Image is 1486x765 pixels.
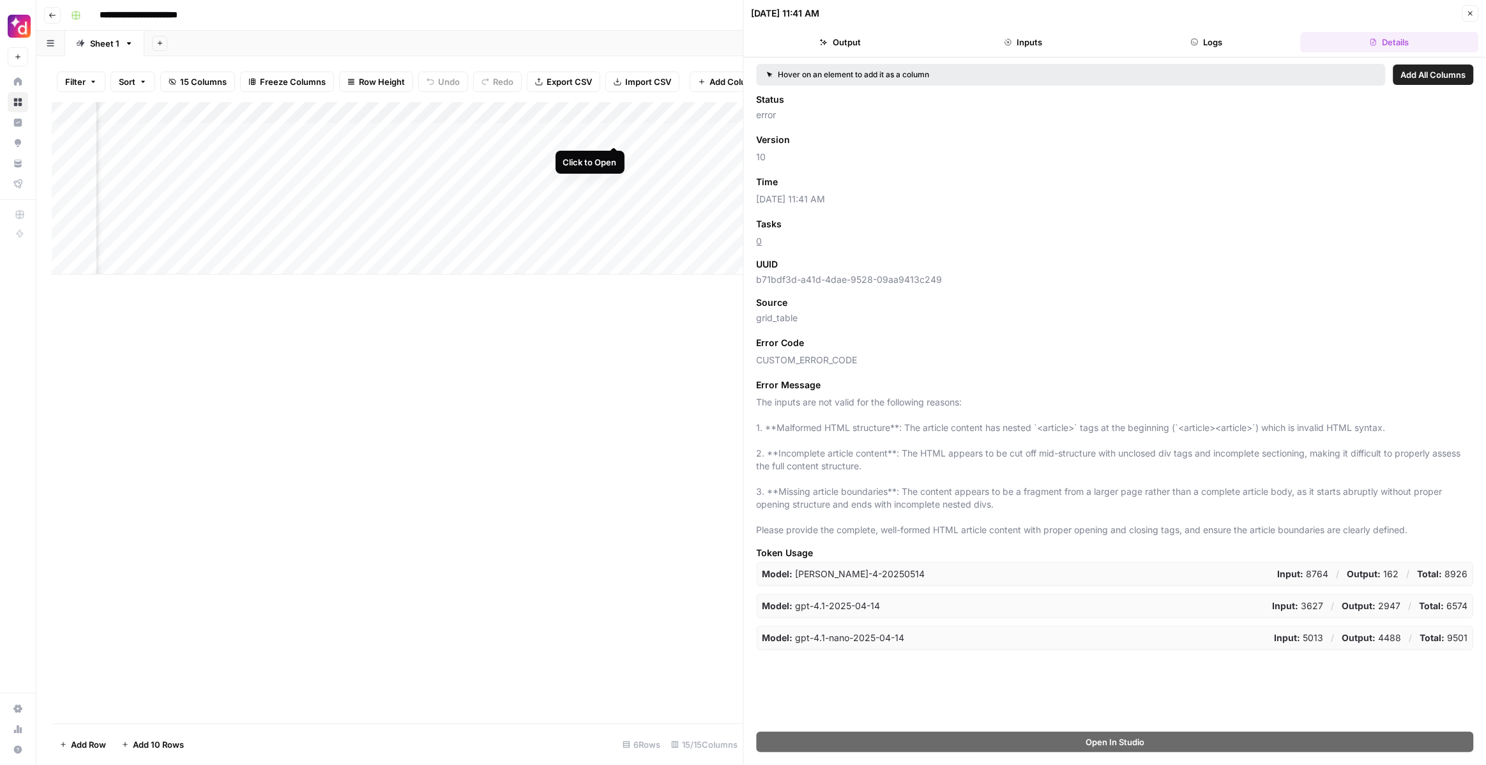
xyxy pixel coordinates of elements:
span: Undo [438,75,460,88]
span: Export CSV [547,75,592,88]
a: Settings [8,699,28,719]
span: CUSTOM_ERROR_CODE [757,354,1474,367]
span: Token Usage [757,547,1474,559]
button: Row Height [339,72,413,92]
span: Open In Studio [1086,736,1144,748]
p: / [1331,600,1334,612]
span: Version [757,133,791,146]
p: / [1406,568,1409,580]
button: Workspace: Dialpad [8,10,28,42]
span: Error Message [757,379,821,391]
button: Redo [473,72,522,92]
span: UUID [757,258,778,271]
span: Add All Columns [1400,68,1466,81]
button: Undo [418,72,468,92]
strong: Model: [762,568,793,579]
button: Add 10 Rows [114,734,192,755]
button: Filter [57,72,105,92]
span: Row Height [359,75,405,88]
p: 3627 [1272,600,1323,612]
button: Add All Columns [1393,64,1473,85]
a: Browse [8,92,28,112]
button: Inputs [934,32,1112,52]
button: Output [752,32,930,52]
strong: Output: [1342,632,1376,643]
div: 15/15 Columns [666,734,743,755]
p: 162 [1347,568,1399,580]
strong: Output: [1347,568,1381,579]
a: Usage [8,719,28,739]
a: Home [8,72,28,92]
span: grid_table [757,312,1474,324]
span: The inputs are not valid for the following reasons: 1. **Malformed HTML structure**: The article ... [757,396,1474,536]
span: b71bdf3d-a41d-4dae-9528-09aa9413c249 [757,273,1474,286]
span: Time [757,176,778,188]
strong: Model: [762,600,793,611]
div: Hover on an element to add it as a column [767,69,1153,80]
span: Redo [493,75,513,88]
p: 8926 [1417,568,1467,580]
a: Insights [8,112,28,133]
strong: Input: [1274,632,1300,643]
button: Details [1300,32,1478,52]
button: Logs [1118,32,1296,52]
p: 2947 [1342,600,1400,612]
strong: Input: [1277,568,1303,579]
span: Sort [119,75,135,88]
img: Dialpad Logo [8,15,31,38]
p: / [1409,632,1412,644]
div: [DATE] 11:41 AM [752,7,820,20]
span: Add 10 Rows [133,738,184,751]
button: Help + Support [8,739,28,760]
strong: Total: [1417,568,1442,579]
a: Flightpath [8,174,28,194]
p: / [1336,568,1339,580]
span: Add Column [709,75,759,88]
div: 6 Rows [618,734,666,755]
button: Add Row [52,734,114,755]
span: 10 [757,151,1474,163]
button: Export CSV [527,72,600,92]
span: Status [757,93,785,106]
a: Your Data [8,153,28,174]
button: Open In Studio [757,732,1474,752]
span: Tasks [757,218,782,231]
strong: Input: [1272,600,1298,611]
p: claude-sonnet-4-20250514 [762,568,925,580]
button: Freeze Columns [240,72,334,92]
a: 0 [757,236,762,246]
strong: Total: [1420,632,1444,643]
p: gpt-4.1-2025-04-14 [762,600,881,612]
p: gpt-4.1-nano-2025-04-14 [762,632,905,644]
span: Filter [65,75,86,88]
p: / [1408,600,1411,612]
p: / [1331,632,1334,644]
span: Add Row [71,738,106,751]
button: Add Column [690,72,767,92]
span: [DATE] 11:41 AM [757,193,1474,206]
button: Import CSV [605,72,679,92]
p: 4488 [1342,632,1401,644]
p: 9501 [1420,632,1467,644]
span: Import CSV [625,75,671,88]
strong: Model: [762,632,793,643]
a: Opportunities [8,133,28,153]
span: Source [757,296,788,309]
p: 5013 [1274,632,1323,644]
p: 8764 [1277,568,1328,580]
a: Sheet 1 [65,31,144,56]
span: error [757,109,1474,121]
span: 15 Columns [180,75,227,88]
button: 15 Columns [160,72,235,92]
button: Sort [110,72,155,92]
div: Click to Open [563,156,617,169]
span: Error Code [757,337,805,349]
p: 6574 [1419,600,1467,612]
strong: Total: [1419,600,1444,611]
div: Sheet 1 [90,37,119,50]
strong: Output: [1342,600,1376,611]
span: Freeze Columns [260,75,326,88]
